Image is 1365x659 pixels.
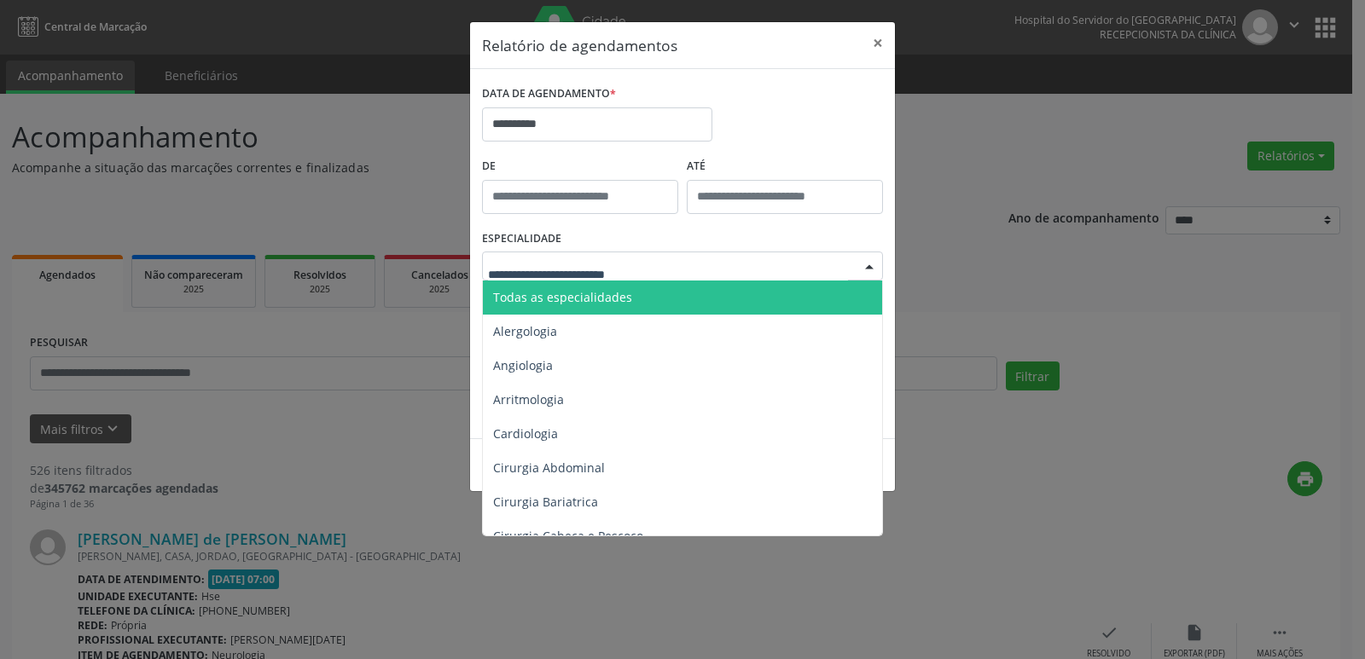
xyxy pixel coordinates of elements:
[482,226,561,252] label: ESPECIALIDADE
[482,153,678,180] label: De
[493,357,553,373] span: Angiologia
[493,494,598,510] span: Cirurgia Bariatrica
[861,22,895,64] button: Close
[482,34,677,56] h5: Relatório de agendamentos
[493,425,558,442] span: Cardiologia
[493,289,632,305] span: Todas as especialidades
[493,528,643,544] span: Cirurgia Cabeça e Pescoço
[687,153,883,180] label: ATÉ
[493,391,564,408] span: Arritmologia
[493,460,605,476] span: Cirurgia Abdominal
[482,81,616,107] label: DATA DE AGENDAMENTO
[493,323,557,339] span: Alergologia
